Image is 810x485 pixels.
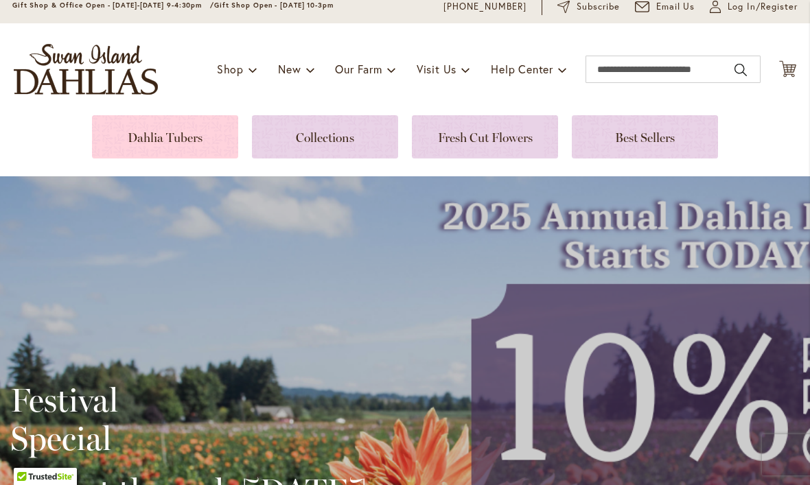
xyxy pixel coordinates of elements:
span: Help Center [491,62,553,76]
h2: Festival Special [10,381,367,458]
span: Gift Shop & Office Open - [DATE]-[DATE] 9-4:30pm / [12,1,214,10]
a: store logo [14,44,158,95]
span: New [278,62,301,76]
span: Visit Us [417,62,456,76]
span: Shop [217,62,244,76]
span: Gift Shop Open - [DATE] 10-3pm [214,1,334,10]
span: Our Farm [335,62,382,76]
